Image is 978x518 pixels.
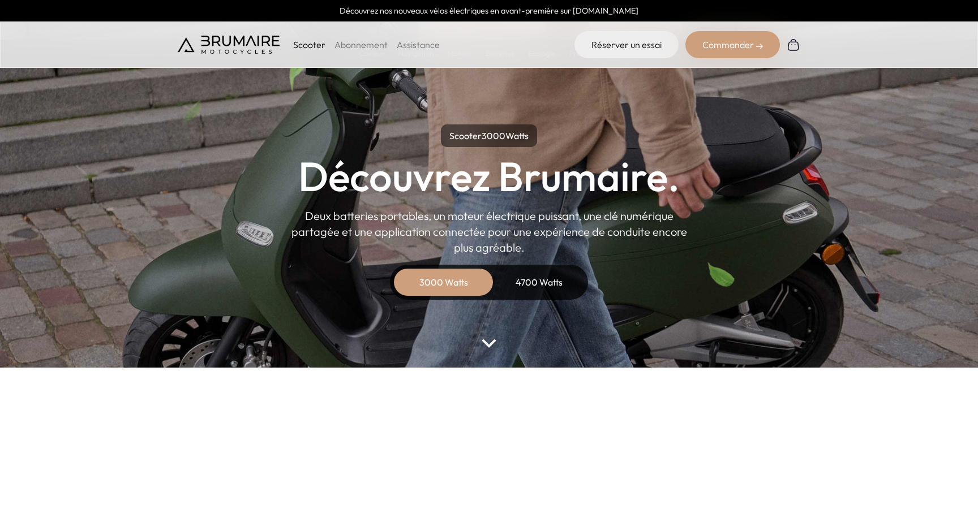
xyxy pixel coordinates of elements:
a: Réserver un essai [574,31,679,58]
p: Scooter Watts [441,124,537,147]
img: Panier [787,38,800,51]
div: Commander [685,31,780,58]
div: 3000 Watts [398,269,489,296]
p: Scooter [293,38,325,51]
img: arrow-bottom.png [482,339,496,348]
span: 3000 [482,130,505,141]
div: 4700 Watts [494,269,584,296]
img: right-arrow-2.png [756,43,763,50]
a: Abonnement [334,39,388,50]
a: Assistance [397,39,440,50]
h1: Découvrez Brumaire. [298,156,680,197]
img: Brumaire Motocycles [178,36,280,54]
p: Deux batteries portables, un moteur électrique puissant, une clé numérique partagée et une applic... [291,208,687,256]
